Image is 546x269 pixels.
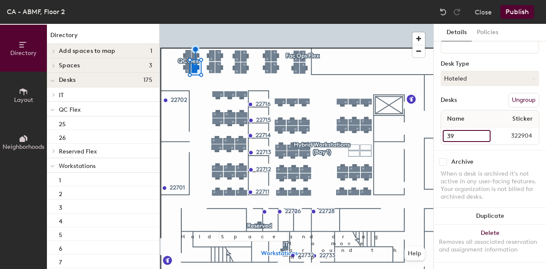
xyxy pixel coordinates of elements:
[7,6,65,17] div: CA - ABMF, Floor 2
[451,159,473,165] div: Archive
[149,62,152,69] span: 3
[59,92,64,99] span: IT
[508,93,539,107] button: Ungroup
[453,8,461,16] img: Redo
[59,229,62,239] p: 5
[59,256,62,266] p: 7
[59,202,62,211] p: 3
[14,96,33,104] span: Layout
[59,162,96,170] span: Workstations
[59,62,80,69] span: Spaces
[59,174,61,184] p: 1
[500,5,534,19] button: Publish
[59,243,62,252] p: 6
[441,71,539,86] button: Hoteled
[443,130,491,142] input: Unnamed desk
[59,106,81,113] span: QC Flex
[143,77,152,84] span: 175
[491,131,537,141] span: 322904
[59,132,66,142] p: 26
[47,31,159,44] h1: Directory
[441,170,539,201] div: When a desk is archived it's not active in any user-facing features. Your organization is not bil...
[441,24,472,41] button: Details
[439,238,541,254] div: Removes all associated reservation and assignment information
[441,61,539,67] div: Desk Type
[59,215,62,225] p: 4
[59,118,66,128] p: 25
[434,225,546,262] button: DeleteRemoves all associated reservation and assignment information
[475,5,492,19] button: Close
[434,208,546,225] button: Duplicate
[10,49,37,57] span: Directory
[439,8,447,16] img: Undo
[441,97,457,104] div: Desks
[508,111,537,127] span: Sticker
[472,24,503,41] button: Policies
[59,77,76,84] span: Desks
[3,143,44,150] span: Neighborhoods
[59,188,62,198] p: 2
[443,111,469,127] span: Name
[150,48,152,55] span: 1
[404,247,425,260] button: Help
[59,148,97,155] span: Reserved Flex
[59,48,116,55] span: Add spaces to map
